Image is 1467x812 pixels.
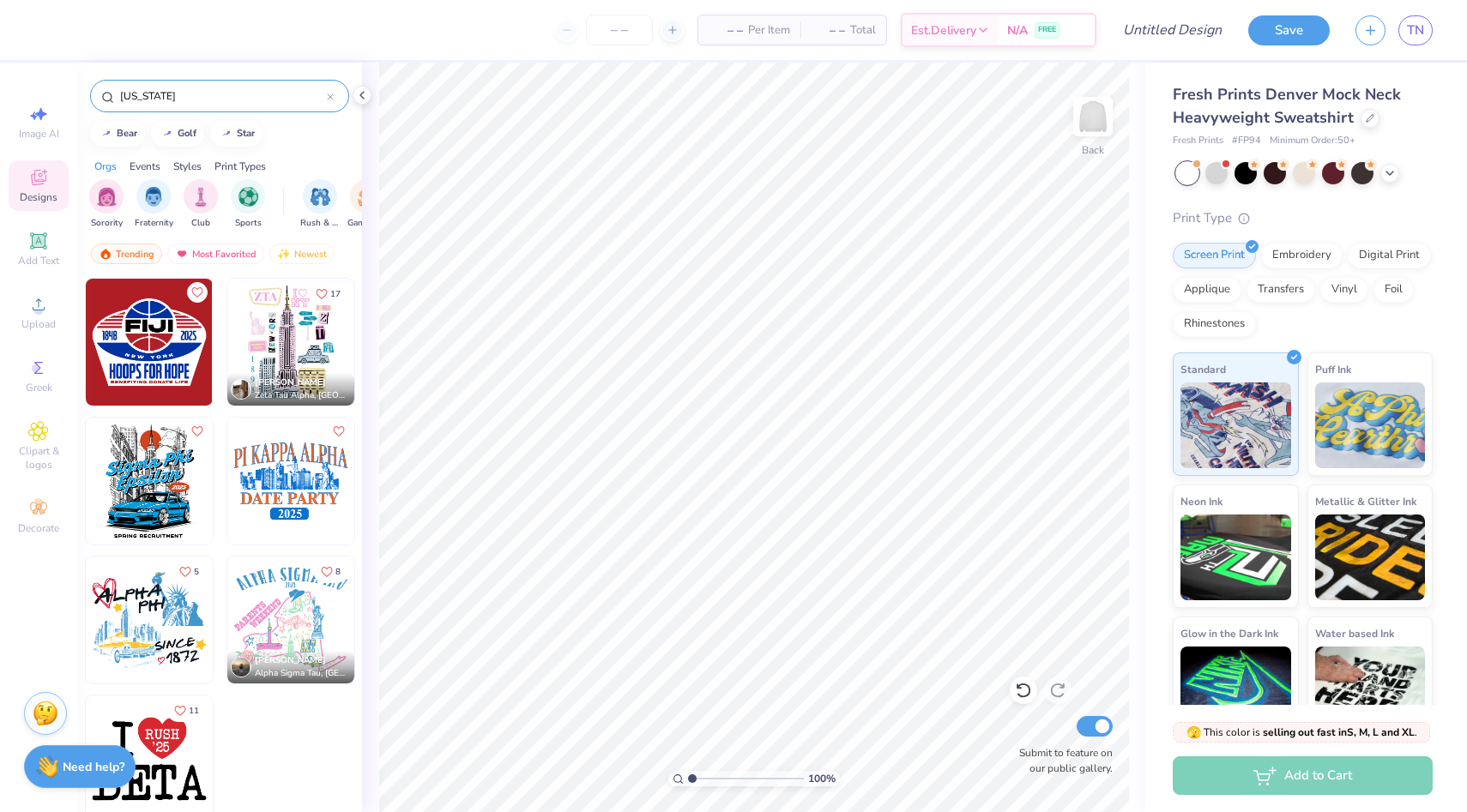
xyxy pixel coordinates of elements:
button: Like [329,421,349,442]
span: Fraternity [135,217,173,230]
div: Most Favorited [167,244,264,264]
button: bear [90,121,145,147]
div: Styles [173,159,202,174]
div: Vinyl [1320,277,1368,303]
img: 1478e889-8338-4107-b651-09cb5a7c89c7 [353,279,480,406]
span: Sorority [91,217,123,230]
span: – – [709,21,743,39]
span: 🫣 [1186,725,1201,741]
div: filter for Fraternity [135,179,173,230]
div: Applique [1173,277,1241,303]
span: TN [1407,21,1424,40]
img: Standard [1180,382,1291,468]
span: N/A [1007,21,1028,39]
img: Back [1076,99,1110,134]
img: Metallic & Glitter Ink [1315,514,1426,600]
span: Alpha Sigma Tau, [GEOGRAPHIC_DATA][US_STATE] at [GEOGRAPHIC_DATA] [255,667,347,680]
button: star [210,121,263,147]
span: Upload [21,317,56,331]
button: filter button [135,179,173,230]
img: 5d2fc59a-003c-419b-b563-9f1312590781 [86,279,213,406]
span: Sports [235,217,262,230]
span: 5 [194,568,199,576]
img: Club Image [191,187,210,207]
span: Standard [1180,360,1226,378]
div: filter for Sorority [89,179,124,230]
img: Newest.gif [277,248,291,260]
span: Minimum Order: 50 + [1270,134,1355,148]
button: filter button [89,179,124,230]
img: Water based Ink [1315,647,1426,732]
button: filter button [347,179,387,230]
span: Designs [20,190,57,204]
div: Foil [1373,277,1414,303]
div: filter for Club [184,179,218,230]
span: – – [811,21,845,39]
img: 6e2a01a6-2d73-46a7-910e-4608cd92c8d7 [212,279,339,406]
img: Sports Image [238,187,258,207]
img: Sorority Image [97,187,117,207]
div: bear [117,129,137,138]
button: Like [187,421,208,442]
button: Like [308,282,348,305]
div: filter for Game Day [347,179,387,230]
span: Club [191,217,210,230]
div: filter for Rush & Bid [300,179,340,230]
img: Avatar [231,657,251,677]
div: Print Type [1173,208,1433,228]
img: Game Day Image [358,187,377,207]
span: 17 [330,290,341,298]
img: Neon Ink [1180,514,1291,600]
img: Fraternity Image [144,187,163,207]
div: Rhinestones [1173,311,1256,337]
div: Screen Print [1173,243,1256,268]
input: – – [586,15,653,45]
span: 100 % [808,771,836,786]
button: filter button [300,179,340,230]
div: Orgs [94,159,117,174]
span: Water based Ink [1315,624,1394,642]
button: Save [1248,15,1330,45]
span: Image AI [19,127,59,141]
img: d646c562-e77c-49c0-a5f7-9839c74b0899 [227,556,354,683]
span: Fresh Prints Denver Mock Neck Heavyweight Sweatshirt [1173,84,1401,128]
div: Embroidery [1261,243,1343,268]
button: Like [187,282,208,303]
button: Like [172,560,207,583]
span: Greek [26,381,52,394]
img: 2bd47697-719c-467d-a57d-07472dfafc6d [86,418,213,544]
span: Game Day [347,217,387,230]
img: trending.gif [99,248,112,260]
span: [PERSON_NAME] [255,376,326,388]
span: Est. Delivery [911,21,976,39]
div: star [237,129,255,138]
div: Back [1082,142,1104,158]
div: Digital Print [1348,243,1431,268]
button: Like [166,699,207,722]
div: golf [178,129,196,138]
img: Avatar [231,379,251,400]
button: golf [151,121,204,147]
img: most_fav.gif [175,248,189,260]
span: FREE [1038,24,1056,36]
img: Glow in the Dark Ink [1180,647,1291,732]
span: Total [850,21,876,39]
span: Metallic & Glitter Ink [1315,492,1416,510]
img: d23045bb-2326-4350-9cdf-f801d8ec79da [227,418,354,544]
div: filter for Sports [231,179,265,230]
button: filter button [231,179,265,230]
span: Zeta Tau Alpha, [GEOGRAPHIC_DATA][US_STATE] at [GEOGRAPHIC_DATA] [255,389,347,402]
span: Glow in the Dark Ink [1180,624,1278,642]
span: Add Text [18,254,59,268]
span: Per Item [748,21,790,39]
div: Events [130,159,160,174]
img: 6bbf4198-4920-4018-9ca7-5adba298661f [212,418,339,544]
span: [PERSON_NAME] [255,654,326,666]
input: Try "Alpha" [118,87,327,105]
img: Puff Ink [1315,382,1426,468]
img: Rush & Bid Image [311,187,330,207]
div: Trending [91,244,162,264]
div: Newest [269,244,335,264]
strong: Need help? [63,759,124,775]
img: trend_line.gif [100,129,113,139]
